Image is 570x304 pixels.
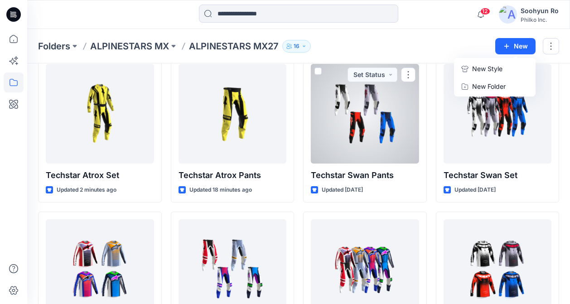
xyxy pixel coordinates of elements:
button: 16 [282,40,311,53]
a: New Style [456,60,534,78]
div: Philko Inc. [521,16,559,23]
a: Techstar Swan Set [444,64,552,164]
img: avatar [499,5,517,24]
a: Techstar Atrox Pants [179,64,287,164]
a: Folders [38,40,70,53]
p: Techstar Swan Pants [311,169,419,182]
p: Updated [DATE] [322,185,363,195]
a: ALPINESTARS MX [90,40,169,53]
a: Techstar Atrox Set [46,64,154,164]
p: ALPINESTARS MX27 [189,40,279,53]
div: Soohyun Ro [521,5,559,16]
p: New Style [472,63,502,74]
p: 16 [294,41,299,51]
p: New Folder [472,82,506,91]
p: Techstar Atrox Pants [179,169,287,182]
p: Updated 2 minutes ago [57,185,116,195]
p: Updated 18 minutes ago [189,185,252,195]
p: Techstar Swan Set [444,169,552,182]
button: New [495,38,536,54]
a: Techstar Swan Pants [311,64,419,164]
p: Updated [DATE] [454,185,496,195]
p: Techstar Atrox Set [46,169,154,182]
span: 12 [480,8,490,15]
